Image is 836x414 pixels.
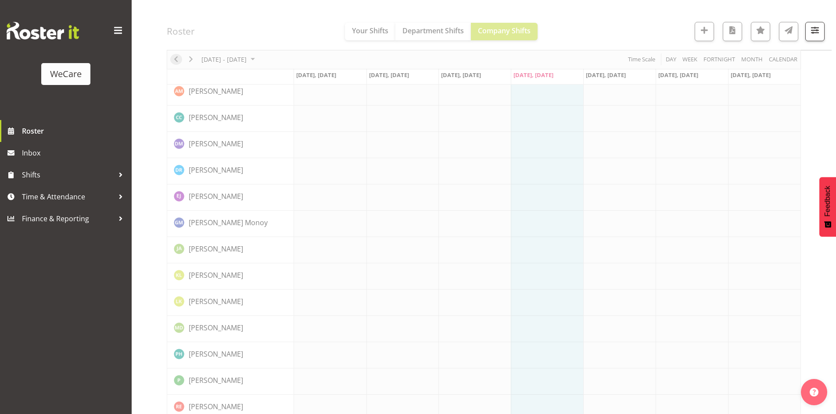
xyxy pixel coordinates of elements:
[805,22,825,41] button: Filter Shifts
[22,190,114,203] span: Time & Attendance
[824,186,832,216] span: Feedback
[810,388,818,396] img: help-xxl-2.png
[22,212,114,225] span: Finance & Reporting
[22,124,127,138] span: Roster
[50,67,82,81] div: WeCare
[819,177,836,237] button: Feedback - Show survey
[22,146,127,159] span: Inbox
[22,168,114,181] span: Shifts
[7,22,79,39] img: Rosterit website logo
